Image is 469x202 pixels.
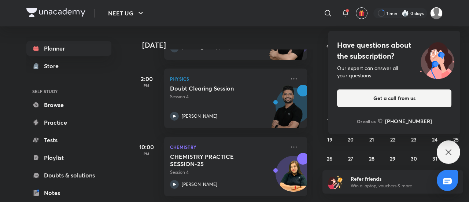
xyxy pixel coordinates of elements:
h5: CHEMISTRY PRACTICE SESSION-25 [170,153,261,168]
abbr: October 29, 2025 [390,155,395,162]
abbr: October 28, 2025 [369,155,374,162]
button: October 30, 2025 [408,153,420,164]
h6: [PHONE_NUMBER] [385,117,432,125]
button: October 5, 2025 [324,95,336,107]
h6: SELF STUDY [26,85,111,98]
h5: Doubt Clearing Session [170,85,261,92]
h5: 10:00 [132,143,161,151]
p: PM [132,151,161,156]
abbr: October 27, 2025 [348,155,353,162]
p: Chemistry [170,143,285,151]
abbr: October 24, 2025 [432,136,437,143]
button: October 24, 2025 [429,133,441,145]
button: avatar [356,7,368,19]
button: October 26, 2025 [324,153,336,164]
abbr: October 20, 2025 [348,136,354,143]
a: Playlist [26,150,111,165]
img: streak [402,10,409,17]
button: October 21, 2025 [366,133,378,145]
button: October 22, 2025 [387,133,399,145]
a: Browse [26,98,111,112]
button: October 28, 2025 [366,153,378,164]
img: ttu_illustration_new.svg [414,40,460,79]
h5: 2:00 [132,74,161,83]
abbr: October 23, 2025 [411,136,417,143]
p: Session 4 [170,169,285,176]
img: Company Logo [26,8,85,17]
img: Avatar [276,160,311,195]
button: Get a call from us [337,89,451,107]
img: unacademy [267,85,307,135]
h6: Refer friends [351,175,441,183]
p: [PERSON_NAME] [182,113,217,120]
p: [PERSON_NAME] [182,181,217,188]
abbr: October 26, 2025 [327,155,332,162]
img: referral [328,175,343,189]
abbr: October 12, 2025 [327,117,332,124]
button: October 25, 2025 [450,133,462,145]
button: October 12, 2025 [324,114,336,126]
a: Tests [26,133,111,147]
img: Shristi Raj [430,7,443,19]
abbr: October 21, 2025 [369,136,374,143]
a: [PHONE_NUMBER] [378,117,432,125]
a: Store [26,59,111,73]
button: October 23, 2025 [408,133,420,145]
button: October 27, 2025 [345,153,357,164]
p: Win a laptop, vouchers & more [351,183,441,189]
abbr: October 30, 2025 [411,155,417,162]
div: Store [44,62,63,70]
img: avatar [358,10,365,16]
a: Company Logo [26,8,85,19]
abbr: October 22, 2025 [390,136,395,143]
p: Session 4 [170,93,285,100]
abbr: October 31, 2025 [432,155,437,162]
abbr: October 25, 2025 [453,136,459,143]
a: Practice [26,115,111,130]
button: October 20, 2025 [345,133,357,145]
a: Planner [26,41,111,56]
a: Notes [26,186,111,200]
button: October 19, 2025 [324,133,336,145]
h4: [DATE] [142,41,314,49]
h4: Have questions about the subscription? [337,40,451,62]
div: Our expert can answer all your questions [337,65,451,79]
p: Or call us [357,118,376,125]
button: October 29, 2025 [387,153,399,164]
a: Doubts & solutions [26,168,111,183]
button: NEET UG [104,6,149,21]
button: October 31, 2025 [429,153,441,164]
abbr: October 19, 2025 [327,136,332,143]
p: Physics [170,74,285,83]
p: PM [132,83,161,88]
